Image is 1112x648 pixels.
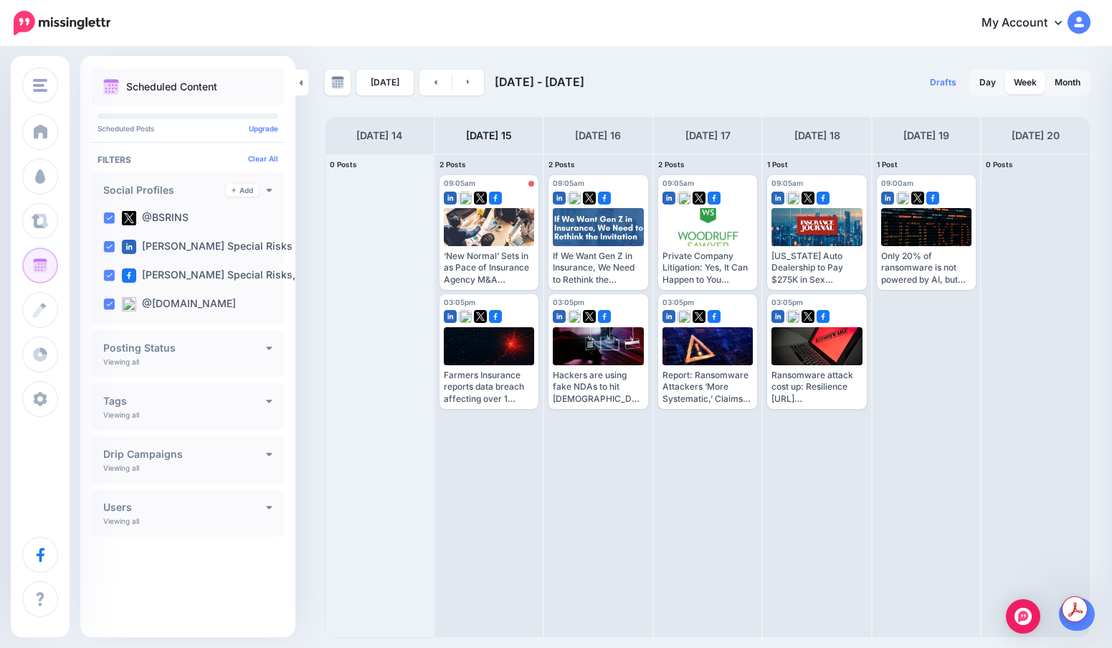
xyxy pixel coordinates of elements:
[14,11,110,35] img: Missinglettr
[474,192,487,205] img: twitter-square.png
[103,396,266,406] h4: Tags
[771,179,803,187] span: 09:05am
[330,160,357,169] span: 0 Posts
[787,192,799,205] img: bluesky-square.png
[553,310,566,323] img: linkedin-square.png
[226,184,259,197] a: Add
[896,192,909,205] img: bluesky-square.png
[802,310,814,323] img: twitter-square.png
[662,179,694,187] span: 09:05am
[495,75,584,89] span: [DATE] - [DATE]
[459,310,472,323] img: bluesky-square.png
[662,298,694,306] span: 03:05pm
[685,127,731,144] h4: [DATE] 17
[122,240,308,254] label: [PERSON_NAME] Special Risks (…
[122,240,136,254] img: linkedin-square.png
[122,297,236,311] label: @[DOMAIN_NAME]
[444,250,535,286] div: ‘New Normal’ Sets in as Pace of Insurance Agency M&A Becomes Clear [URL][DOMAIN_NAME]
[103,449,266,459] h4: Drip Campaigns
[658,160,685,169] span: 2 Posts
[444,192,457,205] img: linkedin-square.png
[356,127,402,144] h4: [DATE] 14
[971,71,1004,94] a: Day
[474,310,487,323] img: twitter-square.png
[662,192,675,205] img: linkedin-square.png
[553,179,584,187] span: 09:05am
[678,310,690,323] img: bluesky-square.png
[122,211,136,225] img: twitter-square.png
[444,370,535,405] div: Farmers Insurance reports data breach affecting over 1 million customers [URL][DOMAIN_NAME]
[126,82,217,92] p: Scheduled Content
[103,517,139,525] p: Viewing all
[598,310,611,323] img: facebook-square.png
[444,310,457,323] img: linkedin-square.png
[802,192,814,205] img: twitter-square.png
[553,192,566,205] img: linkedin-square.png
[708,310,721,323] img: facebook-square.png
[356,70,414,95] a: [DATE]
[331,76,344,89] img: calendar-grey-darker.png
[249,124,278,133] a: Upgrade
[489,192,502,205] img: facebook-square.png
[489,310,502,323] img: facebook-square.png
[662,250,754,286] div: Private Company Litigation: Yes, It Can Happen to You [URL][DOMAIN_NAME]
[693,192,705,205] img: twitter-square.png
[903,127,949,144] h4: [DATE] 19
[466,127,512,144] h4: [DATE] 15
[771,298,803,306] span: 03:05pm
[767,160,788,169] span: 1 Post
[459,192,472,205] img: bluesky-square.png
[598,192,611,205] img: facebook-square.png
[693,310,705,323] img: twitter-square.png
[967,6,1090,41] a: My Account
[794,127,840,144] h4: [DATE] 18
[122,268,308,283] label: [PERSON_NAME] Special Risks, …
[122,268,136,283] img: facebook-square.png
[881,179,913,187] span: 09:00am
[103,343,266,353] h4: Posting Status
[1012,127,1060,144] h4: [DATE] 20
[444,298,475,306] span: 03:05pm
[568,192,581,205] img: bluesky-square.png
[771,250,862,286] div: [US_STATE] Auto Dealership to Pay $275K in Sex Discrimination Case [URL][DOMAIN_NAME]
[98,125,278,132] p: Scheduled Posts
[548,160,575,169] span: 2 Posts
[1046,71,1089,94] a: Month
[817,310,830,323] img: facebook-square.png
[583,192,596,205] img: twitter-square.png
[444,179,475,187] span: 09:05am
[103,357,139,366] p: Viewing all
[678,192,690,205] img: bluesky-square.png
[708,192,721,205] img: facebook-square.png
[881,192,894,205] img: linkedin-square.png
[986,160,1013,169] span: 0 Posts
[662,370,754,405] div: Report: Ransomware Attackers ‘More Systematic,’ Claims Become Costlier [URL][DOMAIN_NAME]
[33,79,47,92] img: menu.png
[1006,599,1040,634] div: Open Intercom Messenger
[103,502,266,512] h4: Users
[817,192,830,205] img: facebook-square.png
[881,250,972,286] div: Only 20% of ransomware is not powered by AI, but expect that number to drop even further in [DATE...
[662,310,675,323] img: linkedin-square.png
[122,211,189,225] label: @BSRINS
[553,250,644,286] div: If We Want Gen Z in Insurance, We Need to Rethink the Invitation [URL][DOMAIN_NAME]
[911,192,924,205] img: twitter-square.png
[553,298,584,306] span: 03:05pm
[771,370,862,405] div: Ransomware attack cost up: Resilience [URL][DOMAIN_NAME]
[575,127,621,144] h4: [DATE] 16
[926,192,939,205] img: facebook-square.png
[248,154,278,163] a: Clear All
[103,185,226,195] h4: Social Profiles
[553,370,644,405] div: Hackers are using fake NDAs to hit [DEMOGRAPHIC_DATA] manufacturers in major new phishing scam [U...
[583,310,596,323] img: twitter-square.png
[771,192,784,205] img: linkedin-square.png
[122,297,136,311] img: bluesky-square.png
[103,410,139,419] p: Viewing all
[98,154,278,165] h4: Filters
[877,160,898,169] span: 1 Post
[1005,71,1045,94] a: Week
[568,310,581,323] img: bluesky-square.png
[771,310,784,323] img: linkedin-square.png
[930,78,956,87] span: Drafts
[921,70,965,95] a: Drafts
